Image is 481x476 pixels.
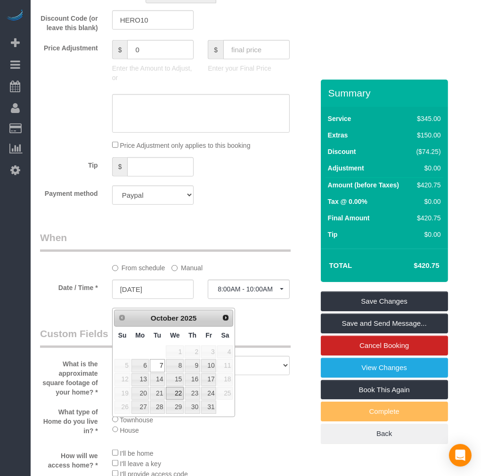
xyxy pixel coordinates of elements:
[218,285,280,293] span: 8:00AM - 10:00AM
[166,359,184,372] a: 8
[201,401,216,413] a: 31
[120,460,161,468] span: I'll leave a key
[223,40,290,59] input: final price
[112,64,194,82] p: Enter the Amount to Adjust, or
[201,359,216,372] a: 10
[114,401,130,413] span: 26
[185,387,200,400] a: 23
[151,314,179,322] span: October
[131,373,149,386] a: 13
[217,387,233,400] span: 25
[33,280,105,292] label: Date / Time *
[150,373,165,386] a: 14
[328,213,370,223] label: Final Amount
[413,197,441,206] div: $0.00
[114,373,130,386] span: 12
[413,130,441,140] div: $150.00
[328,147,356,156] label: Discount
[33,448,105,470] label: How will we access home? *
[166,387,184,400] a: 22
[170,331,180,339] span: Wednesday
[33,404,105,436] label: What type of Home do you live in? *
[413,180,441,190] div: $420.75
[328,88,443,98] h3: Summary
[413,114,441,123] div: $345.00
[217,373,233,386] span: 18
[328,197,367,206] label: Tax @ 0.00%
[131,387,149,400] a: 20
[33,186,105,198] label: Payment method
[321,314,448,333] a: Save and Send Message...
[328,130,348,140] label: Extras
[166,346,184,358] span: 1
[328,180,399,190] label: Amount (before Taxes)
[208,64,290,73] p: Enter your Final Price
[33,157,105,170] label: Tip
[328,230,338,239] label: Tip
[120,450,153,457] span: I'll be home
[201,387,216,400] a: 24
[219,311,232,324] a: Next
[188,331,196,339] span: Thursday
[321,380,448,400] a: Book This Again
[180,314,196,322] span: 2025
[413,147,441,156] div: ($74.25)
[166,401,184,413] a: 29
[120,426,139,434] span: House
[150,359,165,372] a: 7
[321,424,448,444] a: Back
[321,358,448,378] a: View Changes
[217,346,233,358] span: 4
[114,359,130,372] span: 5
[166,373,184,386] a: 15
[208,280,290,299] button: 8:00AM - 10:00AM
[150,387,165,400] a: 21
[120,142,250,149] span: Price Adjustment only applies to this booking
[118,331,127,339] span: Sunday
[217,359,233,372] span: 11
[115,311,129,324] a: Prev
[413,230,441,239] div: $0.00
[150,401,165,413] a: 28
[131,401,149,413] a: 27
[154,331,161,339] span: Tuesday
[171,260,203,273] label: Manual
[40,327,291,348] legend: Custom Fields
[221,331,229,339] span: Saturday
[321,336,448,355] a: Cancel Booking
[205,331,212,339] span: Friday
[185,346,200,358] span: 2
[222,314,229,322] span: Next
[112,265,118,271] input: From schedule
[135,331,145,339] span: Monday
[114,387,130,400] span: 19
[208,40,223,59] span: $
[449,444,472,467] div: Open Intercom Messenger
[413,213,441,223] div: $420.75
[329,261,352,269] strong: Total
[201,346,216,358] span: 3
[6,9,24,23] img: Automaid Logo
[118,314,126,322] span: Prev
[33,356,105,397] label: What is the approximate square footage of your home? *
[112,157,128,177] span: $
[171,265,178,271] input: Manual
[112,260,165,273] label: From schedule
[40,231,291,252] legend: When
[185,359,200,372] a: 9
[33,10,105,32] label: Discount Code (or leave this blank)
[185,373,200,386] a: 16
[385,262,439,270] h4: $420.75
[185,401,200,413] a: 30
[33,40,105,53] label: Price Adjustment
[328,163,364,173] label: Adjustment
[131,359,149,372] a: 6
[321,291,448,311] a: Save Changes
[112,40,128,59] span: $
[413,163,441,173] div: $0.00
[112,280,194,299] input: MM/DD/YYYY
[328,114,351,123] label: Service
[201,373,216,386] a: 17
[120,416,153,424] span: Townhouse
